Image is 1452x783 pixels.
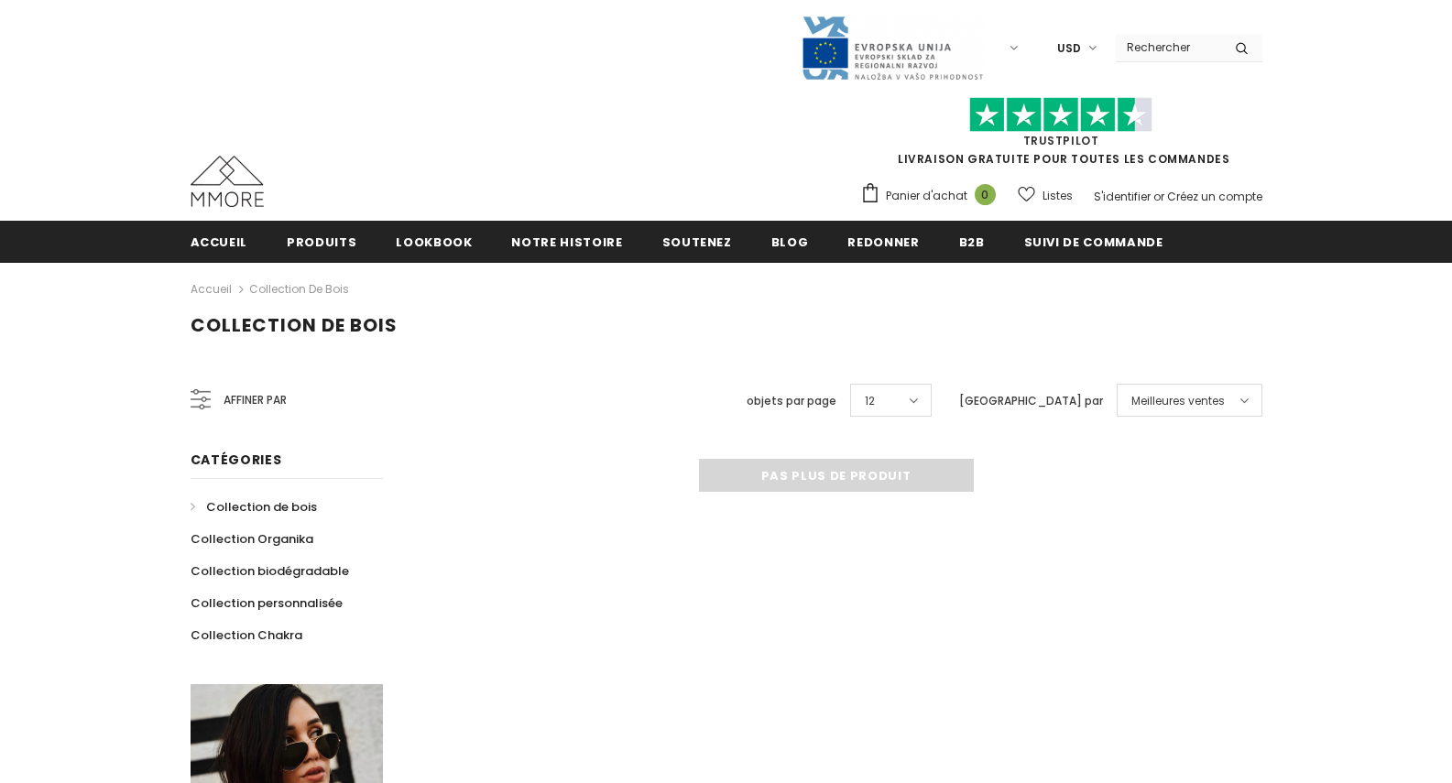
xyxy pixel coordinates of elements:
span: 0 [975,184,996,205]
a: Blog [771,221,809,262]
span: LIVRAISON GRATUITE POUR TOUTES LES COMMANDES [860,105,1262,167]
label: objets par page [747,392,836,410]
a: Créez un compte [1167,189,1262,204]
img: Faites confiance aux étoiles pilotes [969,97,1152,133]
a: Collection de bois [191,491,317,523]
span: USD [1057,39,1081,58]
a: Javni Razpis [801,39,984,55]
a: soutenez [662,221,732,262]
a: Collection personnalisée [191,587,343,619]
a: Collection Chakra [191,619,302,651]
span: Affiner par [224,390,287,410]
a: Suivi de commande [1024,221,1163,262]
span: B2B [959,234,985,251]
span: Catégories [191,451,282,469]
a: TrustPilot [1023,133,1099,148]
span: Collection biodégradable [191,562,349,580]
span: Lookbook [396,234,472,251]
span: Collection de bois [206,498,317,516]
span: Meilleures ventes [1131,392,1225,410]
a: B2B [959,221,985,262]
span: Produits [287,234,356,251]
span: or [1153,189,1164,204]
img: Javni Razpis [801,15,984,82]
span: Accueil [191,234,248,251]
input: Search Site [1116,34,1221,60]
span: Collection de bois [191,312,398,338]
span: Notre histoire [511,234,622,251]
span: Redonner [847,234,919,251]
span: 12 [865,392,875,410]
img: Cas MMORE [191,156,264,207]
a: Lookbook [396,221,472,262]
a: S'identifier [1094,189,1151,204]
a: Produits [287,221,356,262]
a: Panier d'achat 0 [860,182,1005,210]
span: Collection personnalisée [191,594,343,612]
span: soutenez [662,234,732,251]
a: Accueil [191,221,248,262]
a: Notre histoire [511,221,622,262]
span: Listes [1043,187,1073,205]
label: [GEOGRAPHIC_DATA] par [959,392,1103,410]
a: Collection de bois [249,281,349,297]
a: Listes [1018,179,1073,212]
span: Collection Organika [191,530,313,548]
span: Blog [771,234,809,251]
a: Accueil [191,278,232,300]
a: Collection biodégradable [191,555,349,587]
span: Suivi de commande [1024,234,1163,251]
a: Collection Organika [191,523,313,555]
a: Redonner [847,221,919,262]
span: Panier d'achat [886,187,967,205]
span: Collection Chakra [191,626,302,644]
